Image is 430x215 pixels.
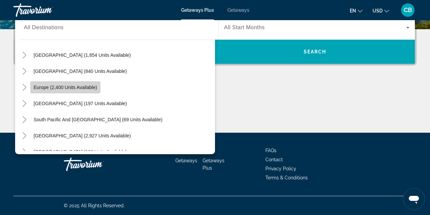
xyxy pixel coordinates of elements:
[30,130,134,142] button: [GEOGRAPHIC_DATA] (2,927 units available)
[34,85,97,90] span: Europe (2,400 units available)
[34,52,131,58] span: [GEOGRAPHIC_DATA] (1,854 units available)
[64,154,131,174] a: Travorium
[34,69,127,74] span: [GEOGRAPHIC_DATA] (840 units available)
[30,81,100,93] button: Europe (2,400 units available)
[373,6,389,15] button: Change currency
[399,3,417,17] button: User Menu
[30,97,130,110] button: [GEOGRAPHIC_DATA] (197 units available)
[30,146,130,158] button: [GEOGRAPHIC_DATA] (108 units available)
[30,65,130,77] button: [GEOGRAPHIC_DATA] (840 units available)
[227,7,249,13] a: Getaways
[30,49,134,61] button: [GEOGRAPHIC_DATA] (1,854 units available)
[15,15,415,64] div: Search widget
[18,114,30,126] button: Toggle South Pacific and Oceania (69 units available)
[403,188,425,210] iframe: Bouton de lancement de la fenêtre de messagerie
[265,166,296,171] a: Privacy Policy
[304,49,327,54] span: Search
[175,158,197,163] a: Getaways
[34,149,127,155] span: [GEOGRAPHIC_DATA] (108 units available)
[404,7,412,13] span: CB
[34,117,163,122] span: South Pacific and [GEOGRAPHIC_DATA] (69 units available)
[30,114,166,126] button: South Pacific and [GEOGRAPHIC_DATA] (69 units available)
[18,82,30,93] button: Toggle Europe (2,400 units available)
[265,175,308,180] a: Terms & Conditions
[350,8,356,13] span: en
[265,148,276,153] a: FAQs
[34,101,127,106] span: [GEOGRAPHIC_DATA] (197 units available)
[181,7,214,13] a: Getaways Plus
[373,8,383,13] span: USD
[18,130,30,142] button: Toggle South America (2,927 units available)
[18,146,30,158] button: Toggle Central America (108 units available)
[18,66,30,77] button: Toggle Caribbean & Atlantic Islands (840 units available)
[13,1,81,19] a: Travorium
[215,40,415,64] button: Search
[24,25,63,30] span: All Destinations
[34,133,131,138] span: [GEOGRAPHIC_DATA] (2,927 units available)
[18,98,30,110] button: Toggle Australia (197 units available)
[203,158,224,171] a: Getaways Plus
[18,49,30,61] button: Toggle Canada (1,854 units available)
[64,203,125,208] span: © 2025 All Rights Reserved.
[265,157,283,162] a: Contact
[224,25,265,30] span: All Start Months
[350,6,362,15] button: Change language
